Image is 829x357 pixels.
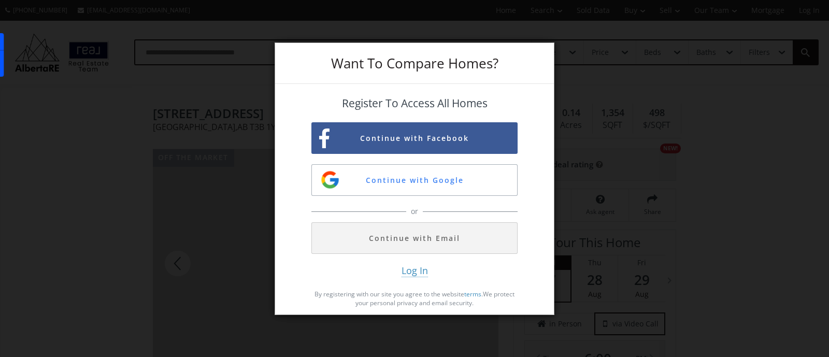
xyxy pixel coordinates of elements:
img: facebook-sign-up [319,128,330,149]
h3: Want To Compare Homes? [311,56,518,70]
a: terms [464,290,481,298]
button: Continue with Facebook [311,122,518,154]
span: Log In [402,264,428,277]
img: google-sign-up [320,169,340,190]
p: By registering with our site you agree to the website . We protect your personal privacy and emai... [311,290,518,307]
span: or [408,206,421,217]
button: Continue with Google [311,164,518,196]
button: Continue with Email [311,222,518,254]
h4: Register To Access All Homes [311,97,518,109]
